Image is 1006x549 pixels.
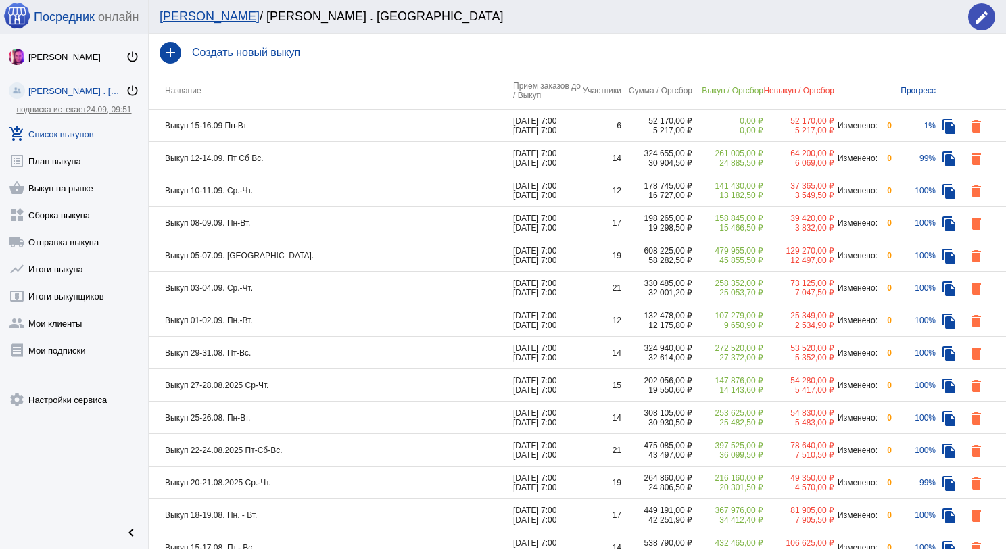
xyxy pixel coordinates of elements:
[892,142,936,174] td: 99%
[763,320,834,330] div: 2 534,90 ₽
[692,538,763,548] div: 432 465,00 ₽
[892,207,936,239] td: 100%
[621,126,692,135] div: 5 217,00 ₽
[892,304,936,337] td: 100%
[878,218,892,228] div: 0
[621,223,692,233] div: 19 298,50 ₽
[763,72,834,110] th: Невыкуп / Оргсбор
[513,272,581,304] td: [DATE] 7:00 [DATE] 7:00
[878,121,892,130] div: 0
[763,450,834,460] div: 7 510,50 ₽
[621,116,692,126] div: 52 170,00 ₽
[892,467,936,499] td: 99%
[149,142,513,174] td: Выкуп 12-14.09. Пт Сб Вс.
[878,348,892,358] div: 0
[763,408,834,418] div: 54 830,00 ₽
[763,191,834,200] div: 3 549,50 ₽
[692,191,763,200] div: 13 182,50 ₽
[621,506,692,515] div: 449 191,00 ₽
[763,515,834,525] div: 7 905,50 ₽
[763,223,834,233] div: 3 832,00 ₽
[974,9,990,26] mat-icon: edit
[692,506,763,515] div: 367 976,00 ₽
[834,121,878,130] div: Изменено:
[9,153,25,169] mat-icon: list_alt
[834,153,878,163] div: Изменено:
[9,82,25,99] img: community_200.png
[941,443,957,459] mat-icon: file_copy
[28,52,126,62] div: [PERSON_NAME]
[834,186,878,195] div: Изменено:
[160,42,181,64] mat-icon: add
[621,181,692,191] div: 178 745,00 ₽
[968,118,984,135] mat-icon: delete
[878,510,892,520] div: 0
[149,434,513,467] td: Выкуп 22-24.08.2025 Пт-Сб-Вс.
[9,315,25,331] mat-icon: group
[968,443,984,459] mat-icon: delete
[581,207,621,239] td: 17
[878,186,892,195] div: 0
[160,9,955,24] div: / [PERSON_NAME] . [GEOGRAPHIC_DATA]
[692,353,763,362] div: 27 372,00 ₽
[968,378,984,394] mat-icon: delete
[763,116,834,126] div: 52 170,00 ₽
[763,214,834,223] div: 39 420,00 ₽
[941,183,957,199] mat-icon: file_copy
[16,105,131,114] a: подписка истекает24.09, 09:51
[692,343,763,353] div: 272 520,00 ₽
[892,434,936,467] td: 100%
[9,207,25,223] mat-icon: widgets
[763,279,834,288] div: 73 125,00 ₽
[941,378,957,394] mat-icon: file_copy
[892,272,936,304] td: 100%
[968,313,984,329] mat-icon: delete
[581,402,621,434] td: 14
[581,304,621,337] td: 12
[149,72,513,110] th: Название
[621,149,692,158] div: 324 655,00 ₽
[621,385,692,395] div: 19 550,60 ₽
[9,234,25,250] mat-icon: local_shipping
[87,105,132,114] span: 24.09, 09:51
[621,441,692,450] div: 475 085,00 ₽
[9,180,25,196] mat-icon: shopping_basket
[621,538,692,548] div: 538 790,00 ₽
[692,223,763,233] div: 15 466,50 ₽
[149,272,513,304] td: Выкуп 03-04.09. Ср.-Чт.
[692,126,763,135] div: 0,00 ₽
[513,207,581,239] td: [DATE] 7:00 [DATE] 7:00
[581,174,621,207] td: 12
[581,110,621,142] td: 6
[892,110,936,142] td: 1%
[621,515,692,525] div: 42 251,90 ₽
[513,434,581,467] td: [DATE] 7:00 [DATE] 7:00
[149,499,513,531] td: Выкуп 18-19.08. Пн. - Вт.
[834,218,878,228] div: Изменено:
[3,2,30,29] img: apple-icon-60x60.png
[513,467,581,499] td: [DATE] 7:00 [DATE] 7:00
[692,483,763,492] div: 20 301,50 ₽
[149,304,513,337] td: Выкуп 01-02.09. Пн.-Вт.
[581,499,621,531] td: 17
[621,450,692,460] div: 43 497,00 ₽
[763,311,834,320] div: 25 349,00 ₽
[149,110,513,142] td: Выкуп 15-16.09 Пн-Вт
[581,434,621,467] td: 21
[763,418,834,427] div: 5 483,00 ₽
[763,376,834,385] div: 54 280,00 ₽
[581,239,621,272] td: 19
[581,272,621,304] td: 21
[9,288,25,304] mat-icon: local_atm
[763,473,834,483] div: 49 350,00 ₽
[513,142,581,174] td: [DATE] 7:00 [DATE] 7:00
[941,118,957,135] mat-icon: file_copy
[763,256,834,265] div: 12 497,00 ₽
[763,126,834,135] div: 5 217,00 ₽
[692,288,763,297] div: 25 053,70 ₽
[834,348,878,358] div: Изменено:
[692,149,763,158] div: 261 005,00 ₽
[621,408,692,418] div: 308 105,00 ₽
[28,86,126,96] div: [PERSON_NAME] . [GEOGRAPHIC_DATA]
[763,353,834,362] div: 5 352,00 ₽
